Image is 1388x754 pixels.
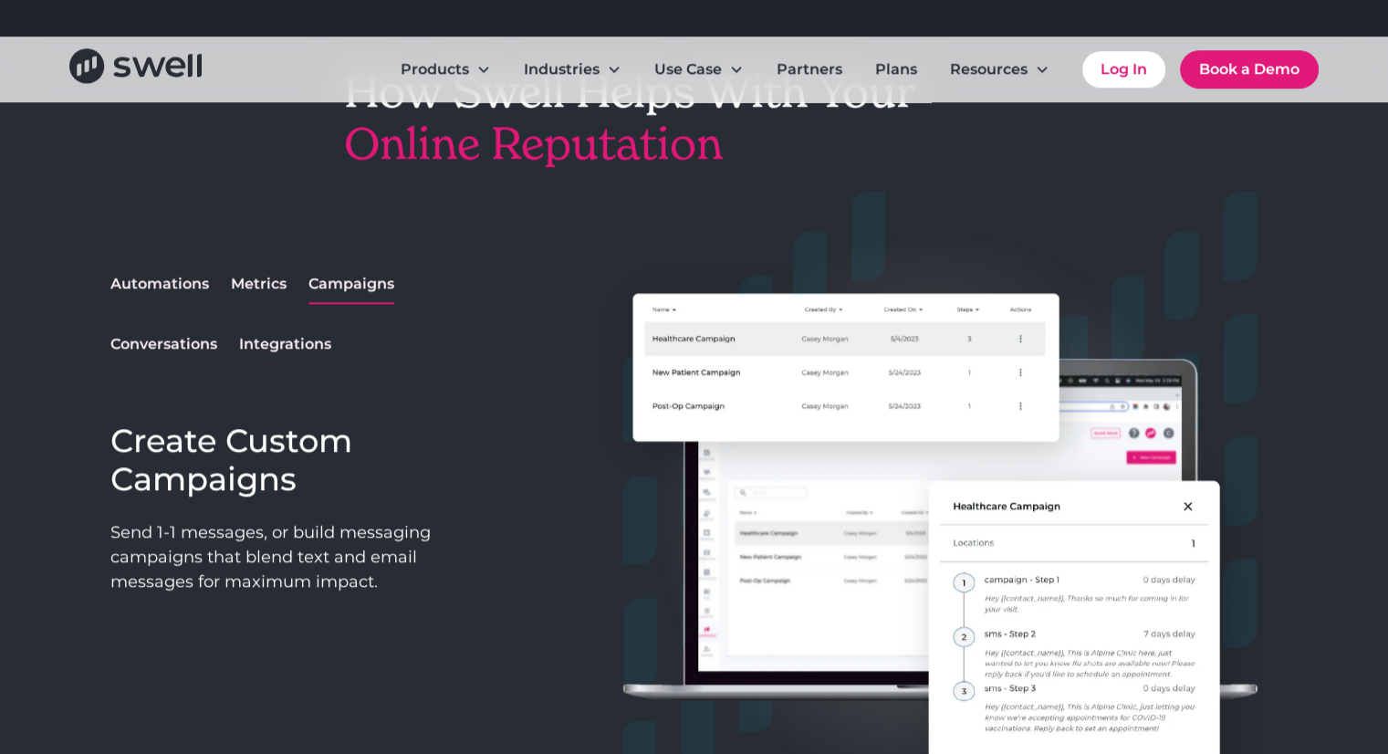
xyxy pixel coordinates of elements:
[950,58,1028,80] div: Resources
[640,51,758,88] div: Use Case
[1082,51,1165,88] a: Log In
[861,51,932,88] a: Plans
[110,520,486,594] p: Send 1-1 messages, or build messaging campaigns that blend text and email messages for maximum im...
[344,66,1045,171] h2: How Swell Helps With Your
[762,51,857,88] a: Partners
[69,48,202,89] a: home
[654,58,722,80] div: Use Case
[509,51,636,88] div: Industries
[401,58,469,80] div: Products
[110,333,217,355] div: Conversations
[239,333,331,355] div: Integrations
[231,273,287,295] div: Metrics
[1180,50,1319,89] a: Book a Demo
[524,58,600,80] div: Industries
[344,118,723,171] span: Online Reputation
[110,273,209,295] div: Automations
[308,273,394,295] div: Campaigns
[110,422,486,498] h3: Create Custom Campaigns
[386,51,506,88] div: Products
[935,51,1064,88] div: Resources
